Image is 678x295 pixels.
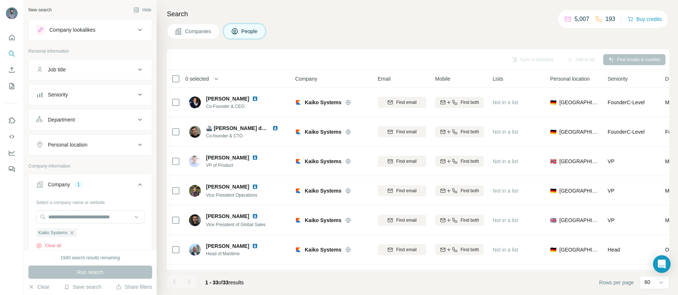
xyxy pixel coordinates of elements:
img: LinkedIn logo [252,243,258,249]
span: Not in a list [493,129,518,135]
span: Kaiko Systems [305,217,342,224]
span: Head [608,247,620,253]
button: Save search [64,283,101,291]
span: 1 - 33 [205,280,219,285]
button: Find email [378,185,426,196]
button: Job title [29,61,152,78]
span: Companies [185,28,212,35]
span: 🇩🇪 [550,128,556,136]
img: Logo of Kaiko Systems [295,217,301,223]
img: LinkedIn logo [252,155,258,161]
img: Logo of Kaiko Systems [295,247,301,253]
span: Kaiko Systems [305,128,342,136]
div: Job title [48,66,66,73]
button: Find email [378,97,426,108]
button: Find email [378,215,426,226]
button: Seniority [29,86,152,103]
span: VP [608,188,615,194]
span: Find both [461,99,479,106]
span: 33 [223,280,229,285]
button: Find both [435,215,484,226]
span: 🇩🇪 [550,99,556,106]
span: Find both [461,187,479,194]
button: Use Surfe API [6,130,18,143]
div: 1940 search results remaining [61,254,120,261]
span: [PERSON_NAME] [206,183,249,190]
span: [GEOGRAPHIC_DATA] [559,128,599,136]
button: Company1 [29,176,152,196]
div: Company [48,181,70,188]
span: [GEOGRAPHIC_DATA] [559,99,599,106]
button: Find email [378,244,426,255]
button: Find email [378,156,426,167]
p: 60 [644,278,650,286]
span: Find email [396,129,416,135]
span: [PERSON_NAME] [206,242,249,250]
img: Logo of Kaiko Systems [295,158,301,164]
span: [PERSON_NAME] [206,95,249,102]
span: [PERSON_NAME] [206,213,249,220]
span: Find both [461,158,479,165]
img: LinkedIn logo [272,125,278,131]
img: Logo of Kaiko Systems [295,129,301,135]
span: [GEOGRAPHIC_DATA] [559,217,599,224]
span: Find both [461,217,479,224]
span: Lists [493,75,503,82]
span: Co-Founder & CEO [206,103,267,110]
img: LinkedIn logo [252,184,258,190]
span: [PERSON_NAME] [206,154,249,161]
span: VP [608,217,615,223]
span: Founder C-Level [608,129,644,135]
span: Email [378,75,391,82]
span: Kaiko Systems [305,187,342,194]
div: Open Intercom Messenger [653,255,671,273]
div: Department [48,116,75,123]
span: 🇩🇪 [550,246,556,253]
button: Clear all [36,242,61,249]
button: Find both [435,156,484,167]
span: 🚢 [PERSON_NAME] del [PERSON_NAME] [206,125,311,131]
button: Personal location [29,136,152,154]
img: LinkedIn logo [252,213,258,219]
button: Enrich CSV [6,63,18,77]
button: Hide [128,4,157,15]
span: Vice President Operations [206,193,257,198]
div: New search [28,7,52,13]
p: Personal information [28,48,152,55]
div: Select a company name or website [36,196,144,206]
button: Find both [435,97,484,108]
span: Vice President of Global Sales [206,222,266,227]
span: Find both [461,246,479,253]
span: VP [608,158,615,164]
img: Avatar [6,7,18,19]
span: Find email [396,99,416,106]
img: Avatar [189,126,201,138]
span: Seniority [608,75,628,82]
span: Kaiko Systems [305,99,342,106]
span: Company [295,75,317,82]
h4: Search [167,9,669,19]
span: Kaiko Systems [305,158,342,165]
button: Clear [28,283,49,291]
span: Founder C-Level [608,99,644,105]
span: Kaiko Systems [305,246,342,253]
span: Not in a list [493,99,518,105]
span: Find email [396,217,416,224]
img: Avatar [189,185,201,197]
span: of [219,280,223,285]
button: Search [6,47,18,60]
span: Mobile [435,75,450,82]
span: Kaiko Systems [38,229,67,236]
button: Company lookalikes [29,21,152,39]
button: Find email [378,126,426,137]
div: Seniority [48,91,68,98]
span: Other [665,246,678,253]
button: Buy credits [628,14,662,24]
span: Not in a list [493,188,518,194]
span: Find both [461,129,479,135]
span: VP of Product [206,162,267,169]
span: Head of Maritime [206,250,267,257]
button: Share filters [116,283,152,291]
span: [GEOGRAPHIC_DATA] [559,187,599,194]
div: 1 [74,181,83,188]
